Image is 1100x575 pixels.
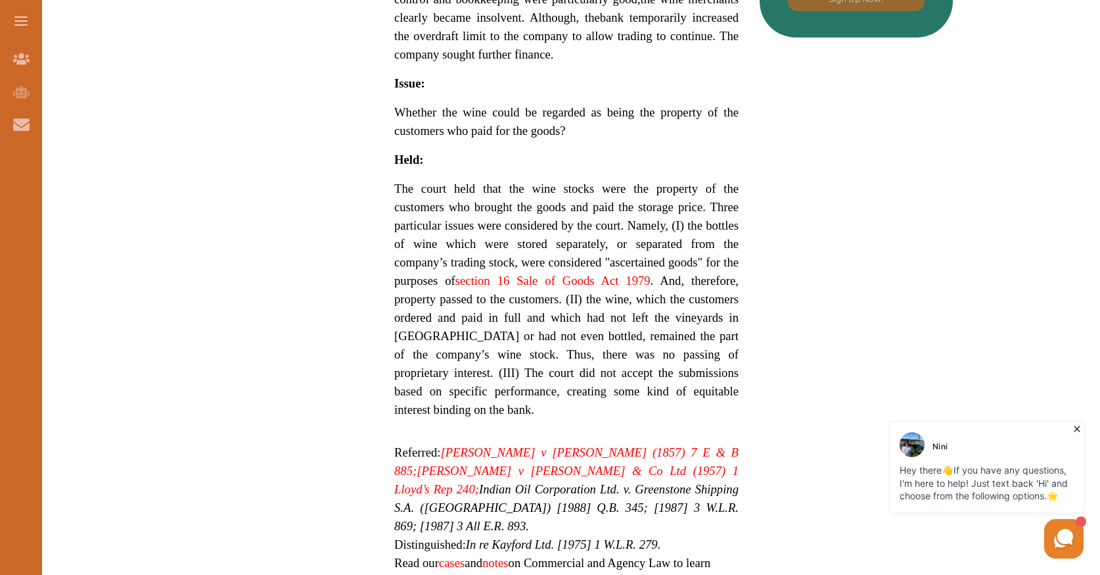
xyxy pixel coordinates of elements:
[466,537,660,551] em: In re Kayford Ltd. [1975] 1 W.L.R. 279.
[394,445,739,533] span: Referred:
[394,153,424,166] strong: Held:
[394,464,739,496] a: [PERSON_NAME] v [PERSON_NAME] & Co Ltd (1957) 1 Lloyd’s Rep 240;
[394,445,739,478] a: [PERSON_NAME] v [PERSON_NAME] (1857) 7 E & B 885;
[394,464,739,533] em: Indian Oil Corporation Ltd. v. Greenstone Shipping S.A. ([GEOGRAPHIC_DATA]) [1988] Q.B. 345; [198...
[439,556,465,570] a: cases
[394,182,739,416] span: The court held that the wine stocks were the property of the customers who brought the goods and ...
[394,105,739,137] span: Whether the wine could be regarded as being the property of the customers who paid for the goods?
[775,90,1025,121] iframe: Reviews Badge Ribbon Widget
[394,537,660,551] span: Distinguished:
[455,274,651,287] a: section 16 Sale of Goods Act 1979
[394,76,425,90] strong: Issue:
[785,419,1087,562] iframe: HelpCrunch
[482,556,508,570] a: notes
[394,11,739,61] span: bank temporarily increased the overdraft limit to the company to allow trading to continue. The c...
